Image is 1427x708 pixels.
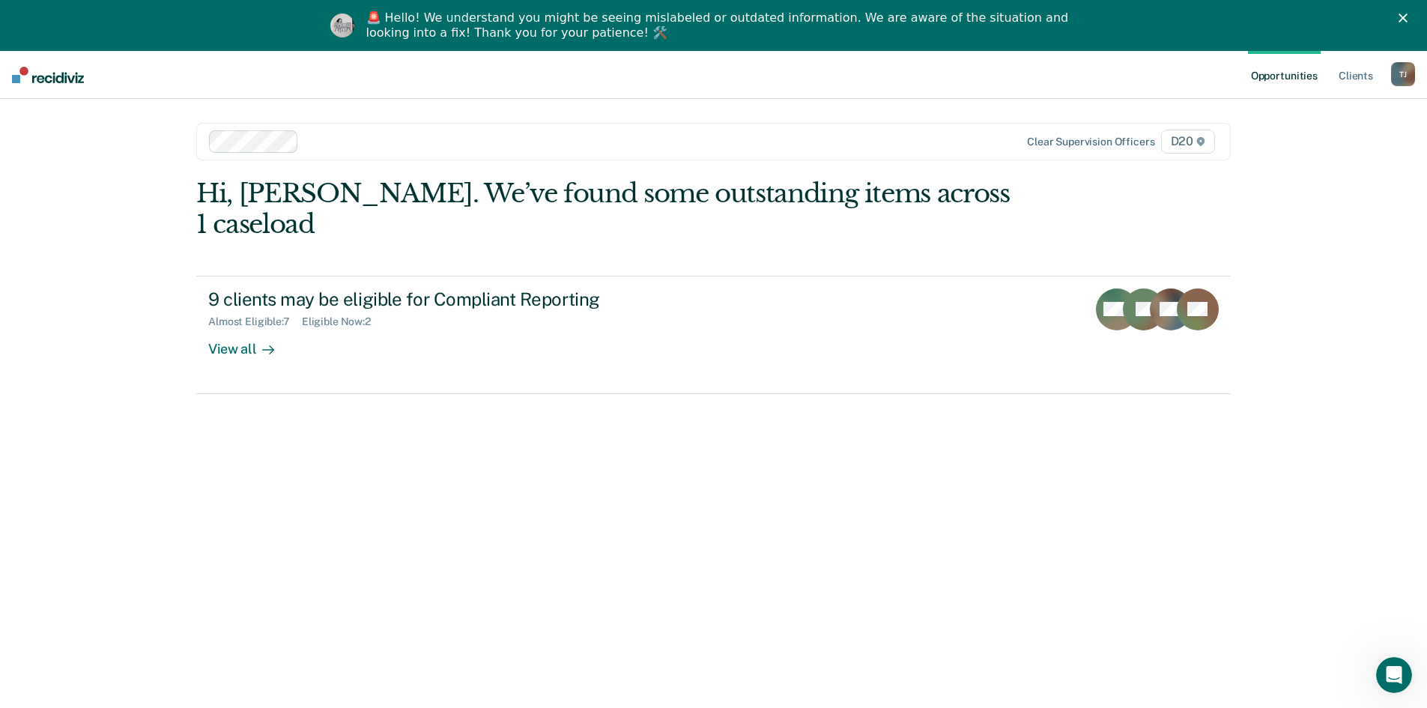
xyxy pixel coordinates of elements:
div: T J [1391,62,1415,86]
div: 🚨 Hello! We understand you might be seeing mislabeled or outdated information. We are aware of th... [366,10,1073,40]
a: Clients [1336,51,1376,99]
a: 9 clients may be eligible for Compliant ReportingAlmost Eligible:7Eligible Now:2View all [196,276,1231,394]
button: TJ [1391,62,1415,86]
div: Hi, [PERSON_NAME]. We’ve found some outstanding items across 1 caseload [196,178,1024,240]
div: Almost Eligible : 7 [208,315,302,328]
div: Eligible Now : 2 [302,315,383,328]
div: View all [208,328,292,357]
img: Recidiviz [12,67,84,83]
img: Profile image for Kim [330,13,354,37]
div: Close [1399,13,1414,22]
iframe: Intercom live chat [1376,657,1412,693]
div: 9 clients may be eligible for Compliant Reporting [208,288,734,310]
span: D20 [1161,130,1215,154]
a: Opportunities [1248,51,1321,99]
div: Clear supervision officers [1027,136,1154,148]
